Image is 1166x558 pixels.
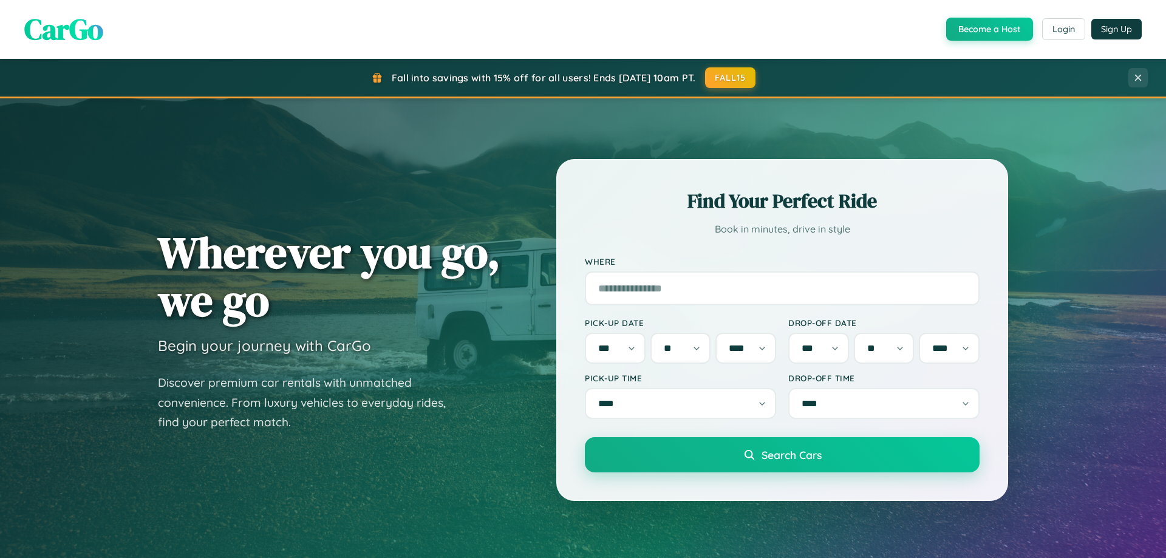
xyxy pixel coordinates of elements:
p: Book in minutes, drive in style [585,220,980,238]
label: Where [585,256,980,267]
label: Pick-up Date [585,318,776,328]
span: Fall into savings with 15% off for all users! Ends [DATE] 10am PT. [392,72,696,84]
button: Become a Host [946,18,1033,41]
span: CarGo [24,9,103,49]
p: Discover premium car rentals with unmatched convenience. From luxury vehicles to everyday rides, ... [158,373,462,432]
button: Search Cars [585,437,980,472]
span: Search Cars [762,448,822,461]
label: Pick-up Time [585,373,776,383]
button: Login [1042,18,1085,40]
h2: Find Your Perfect Ride [585,188,980,214]
label: Drop-off Time [788,373,980,383]
h3: Begin your journey with CarGo [158,336,371,355]
button: FALL15 [705,67,756,88]
button: Sign Up [1091,19,1142,39]
label: Drop-off Date [788,318,980,328]
h1: Wherever you go, we go [158,228,500,324]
